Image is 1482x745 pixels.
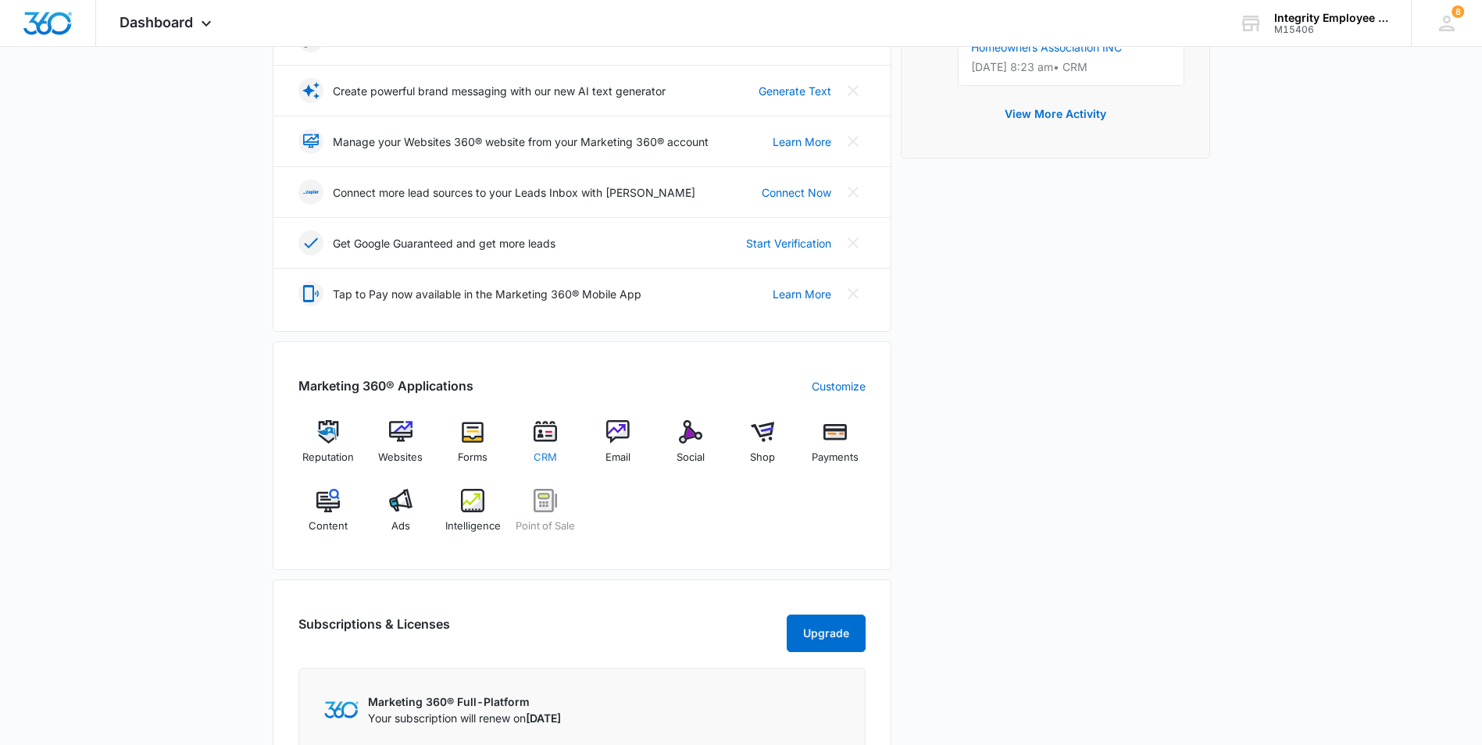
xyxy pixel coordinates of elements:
[812,378,866,394] a: Customize
[759,83,831,99] a: Generate Text
[605,450,630,465] span: Email
[588,420,648,476] a: Email
[298,615,450,646] h2: Subscriptions & Licenses
[841,180,866,205] button: Close
[841,230,866,255] button: Close
[526,711,561,725] span: [DATE]
[324,701,359,718] img: Marketing 360 Logo
[333,286,641,302] p: Tap to Pay now available in the Marketing 360® Mobile App
[443,489,503,545] a: Intelligence
[989,95,1122,133] button: View More Activity
[370,420,430,476] a: Websites
[750,450,775,465] span: Shop
[971,62,1171,73] p: [DATE] 8:23 am • CRM
[660,420,720,476] a: Social
[733,420,793,476] a: Shop
[805,420,866,476] a: Payments
[534,450,557,465] span: CRM
[378,450,423,465] span: Websites
[746,235,831,251] a: Start Verification
[120,14,193,30] span: Dashboard
[1274,12,1388,24] div: account name
[368,693,561,710] p: Marketing 360® Full-Platform
[773,134,831,150] a: Learn More
[333,235,555,251] p: Get Google Guaranteed and get more leads
[773,286,831,302] a: Learn More
[391,519,410,534] span: Ads
[516,519,575,534] span: Point of Sale
[298,420,359,476] a: Reputation
[841,281,866,306] button: Close
[841,78,866,103] button: Close
[333,184,695,201] p: Connect more lead sources to your Leads Inbox with [PERSON_NAME]
[333,134,709,150] p: Manage your Websites 360® website from your Marketing 360® account
[812,450,859,465] span: Payments
[516,489,576,545] a: Point of Sale
[1274,24,1388,35] div: account id
[370,489,430,545] a: Ads
[1452,5,1464,18] div: notifications count
[445,519,501,534] span: Intelligence
[762,184,831,201] a: Connect Now
[516,420,576,476] a: CRM
[309,519,348,534] span: Content
[841,129,866,154] button: Close
[787,615,866,652] button: Upgrade
[302,450,354,465] span: Reputation
[333,83,666,99] p: Create powerful brand messaging with our new AI text generator
[368,710,561,726] p: Your subscription will renew on
[677,450,705,465] span: Social
[458,450,487,465] span: Forms
[443,420,503,476] a: Forms
[298,376,473,395] h2: Marketing 360® Applications
[298,489,359,545] a: Content
[1452,5,1464,18] span: 8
